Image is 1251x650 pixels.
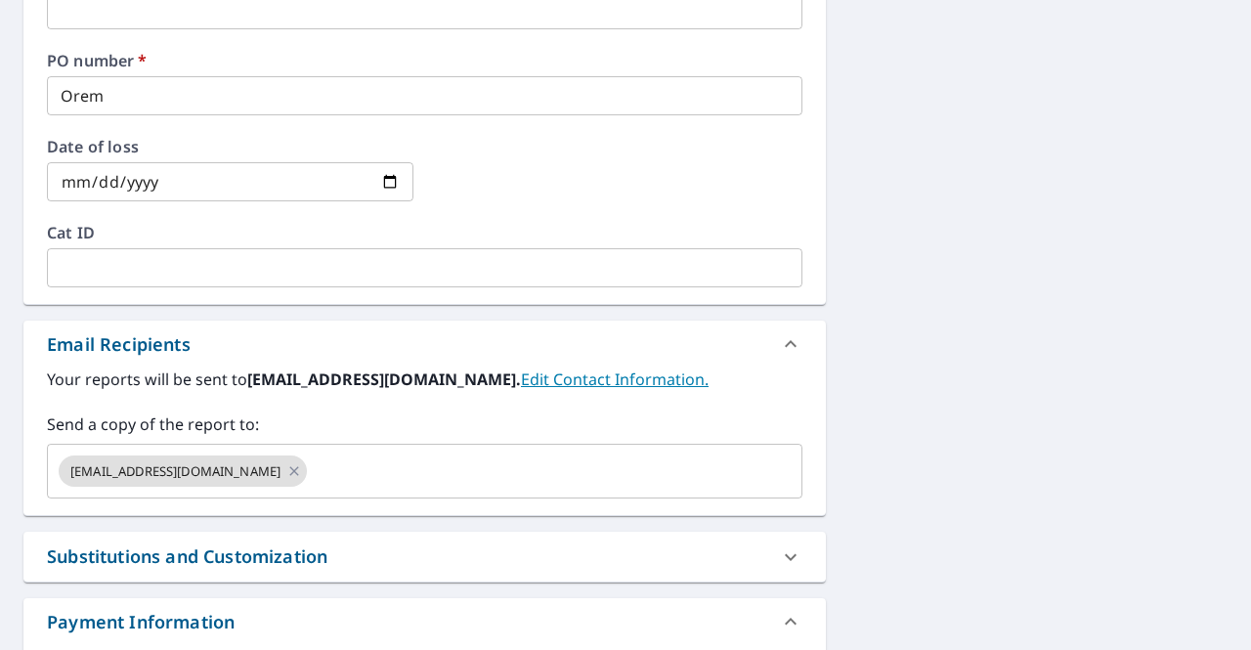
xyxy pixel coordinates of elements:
[47,412,802,436] label: Send a copy of the report to:
[47,543,327,570] div: Substitutions and Customization
[59,455,307,487] div: [EMAIL_ADDRESS][DOMAIN_NAME]
[521,368,709,390] a: EditContactInfo
[47,609,235,635] div: Payment Information
[247,368,521,390] b: [EMAIL_ADDRESS][DOMAIN_NAME].
[59,462,292,481] span: [EMAIL_ADDRESS][DOMAIN_NAME]
[23,321,826,368] div: Email Recipients
[47,368,802,391] label: Your reports will be sent to
[23,598,826,645] div: Payment Information
[47,225,802,240] label: Cat ID
[47,331,191,358] div: Email Recipients
[23,532,826,582] div: Substitutions and Customization
[47,139,413,154] label: Date of loss
[47,53,802,68] label: PO number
